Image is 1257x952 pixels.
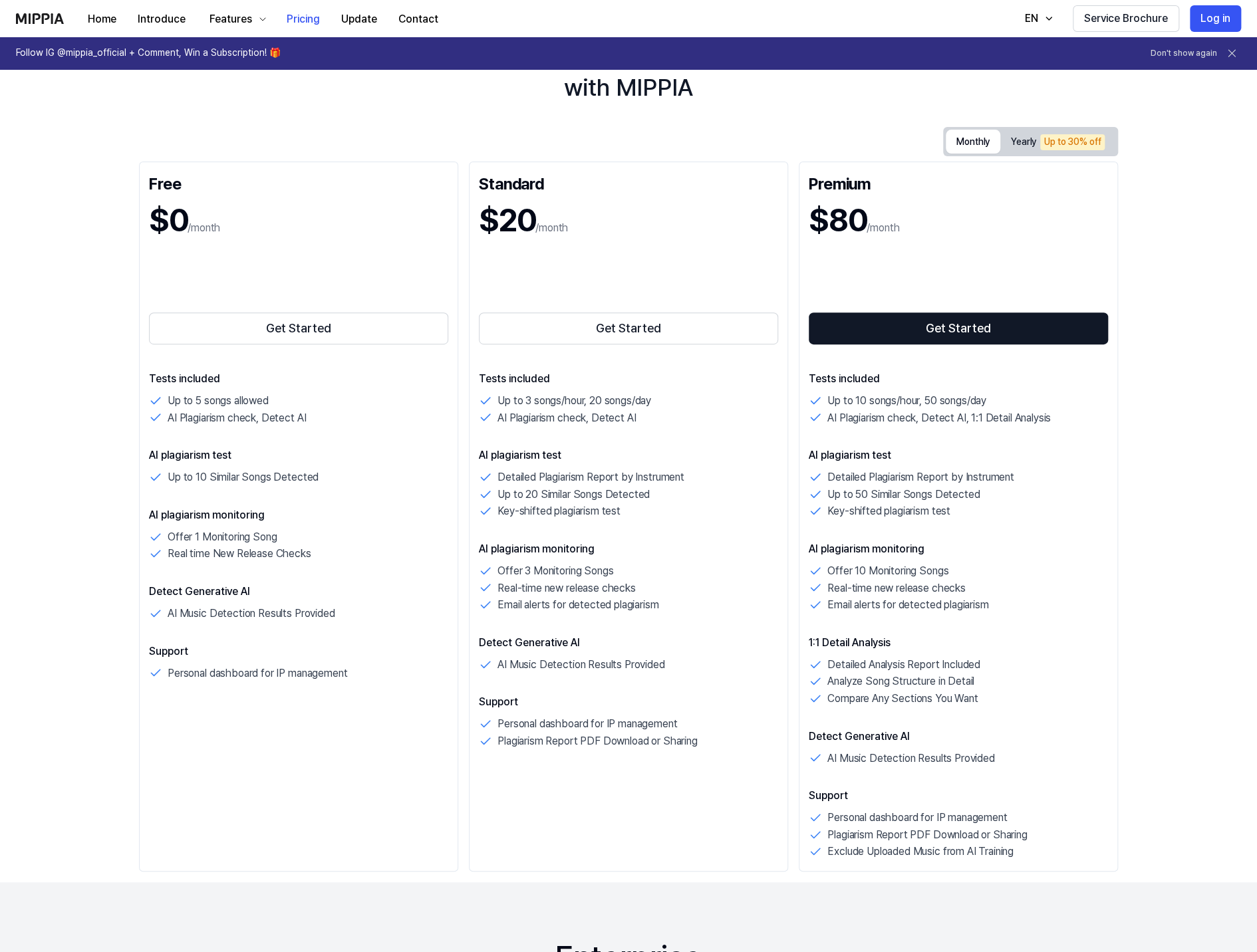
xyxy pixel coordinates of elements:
[276,6,331,33] button: Pricing
[479,172,778,193] div: Standard
[479,312,778,344] button: Get Started
[809,447,1108,463] p: AI plagiarism test
[479,635,778,651] p: Detect Generative AI
[809,310,1108,347] a: Get Started
[168,529,277,546] p: Offer 1 Monitoring Song
[827,486,980,503] p: Up to 50 Similar Songs Detected
[497,596,658,614] p: Email alerts for detected plagiarism
[827,750,994,767] p: AI Music Detection Results Provided
[168,410,306,427] p: AI Plagiarism check, Detect AI
[827,392,986,410] p: Up to 10 songs/hour, 50 songs/day
[827,843,1014,860] p: Exclude Uploaded Music from AI Training
[149,447,448,463] p: AI plagiarism test
[809,312,1108,344] button: Get Started
[1151,48,1217,59] button: Don't show again
[809,371,1108,387] p: Tests included
[827,673,974,690] p: Analyze Song Structure in Detail
[827,562,948,580] p: Offer 10 Monitoring Songs
[149,198,188,243] h1: $0
[1022,11,1041,27] div: EN
[809,729,1108,745] p: Detect Generative AI
[388,6,449,33] button: Contact
[827,469,1014,486] p: Detailed Plagiarism Report by Instrument
[497,486,650,503] p: Up to 20 Similar Songs Detected
[497,656,664,673] p: AI Music Detection Results Provided
[867,220,899,236] p: /month
[1000,130,1115,154] button: Yearly
[168,545,311,562] p: Real time New Release Checks
[809,788,1108,804] p: Support
[1040,134,1105,150] div: Up to 30% off
[827,596,988,614] p: Email alerts for detected plagiarism
[16,47,281,60] h1: Follow IG @mippia_official + Comment, Win a Subscription! 🎁
[16,13,64,24] img: logo
[479,447,778,463] p: AI plagiarism test
[946,130,1000,154] button: Monthly
[809,198,867,243] h1: $80
[827,580,966,597] p: Real-time new release checks
[1012,5,1062,32] button: EN
[149,310,448,347] a: Get Started
[127,6,196,33] button: Introduce
[168,469,319,486] p: Up to 10 Similar Songs Detected
[809,541,1108,557] p: AI plagiarism monitoring
[1073,5,1179,32] button: Service Brochure
[149,312,448,344] button: Get Started
[497,503,621,520] p: Key-shifted plagiarism test
[168,605,335,622] p: AI Music Detection Results Provided
[827,410,1051,427] p: AI Plagiarism check, Detect AI, 1:1 Detail Analysis
[497,469,684,486] p: Detailed Plagiarism Report by Instrument
[168,392,269,410] p: Up to 5 songs allowed
[497,392,651,410] p: Up to 3 songs/hour, 20 songs/day
[479,541,778,557] p: AI plagiarism monitoring
[149,172,448,193] div: Free
[479,310,778,347] a: Get Started
[479,371,778,387] p: Tests included
[497,562,613,580] p: Offer 3 Monitoring Songs
[827,503,950,520] p: Key-shifted plagiarism test
[331,1,388,37] a: Update
[149,584,448,600] p: Detect Generative AI
[196,6,276,33] button: Features
[168,665,347,682] p: Personal dashboard for IP management
[497,580,636,597] p: Real-time new release checks
[535,220,568,236] p: /month
[77,6,127,33] button: Home
[207,11,255,27] div: Features
[1190,5,1241,32] button: Log in
[497,715,677,733] p: Personal dashboard for IP management
[331,6,388,33] button: Update
[479,198,535,243] h1: $20
[188,220,220,236] p: /month
[149,507,448,523] p: AI plagiarism monitoring
[276,1,331,37] a: Pricing
[827,656,980,673] p: Detailed Analysis Report Included
[497,410,636,427] p: AI Plagiarism check, Detect AI
[809,172,1108,193] div: Premium
[827,690,978,707] p: Compare Any Sections You Want
[497,733,697,750] p: Plagiarism Report PDF Download or Sharing
[809,635,1108,651] p: 1:1 Detail Analysis
[827,809,1007,826] p: Personal dashboard for IP management
[149,644,448,659] p: Support
[827,826,1027,844] p: Plagiarism Report PDF Download or Sharing
[479,694,778,710] p: Support
[149,371,448,387] p: Tests included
